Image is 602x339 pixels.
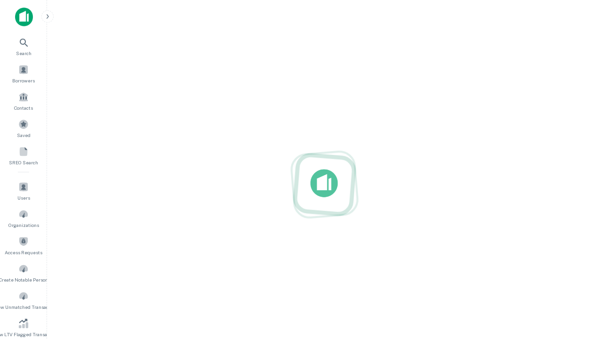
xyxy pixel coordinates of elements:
[5,249,42,256] span: Access Requests
[3,88,44,113] a: Contacts
[16,49,32,57] span: Search
[3,115,44,141] a: Saved
[17,194,30,202] span: Users
[3,233,44,258] a: Access Requests
[3,143,44,168] a: SREO Search
[555,234,602,279] iframe: Chat Widget
[9,159,38,166] span: SREO Search
[8,221,39,229] span: Organizations
[3,33,44,59] a: Search
[3,260,44,285] a: Create Notable Person
[3,178,44,203] a: Users
[17,131,31,139] span: Saved
[12,77,35,84] span: Borrowers
[3,61,44,86] a: Borrowers
[3,205,44,231] a: Organizations
[14,104,33,112] span: Contacts
[3,287,44,313] a: Review Unmatched Transactions
[15,8,33,26] img: capitalize-icon.png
